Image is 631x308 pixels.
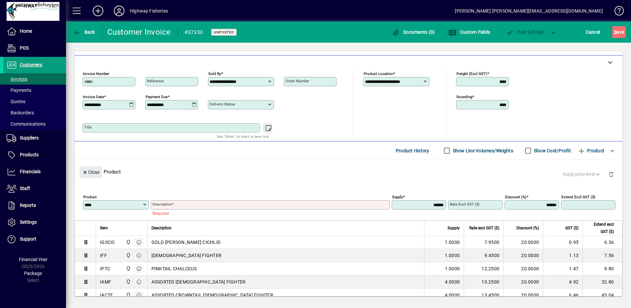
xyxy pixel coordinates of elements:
[561,195,595,199] mat-label: Extend excl GST ($)
[450,202,480,207] mat-label: Rate excl GST ($)
[516,224,539,232] span: Discount (%)
[124,291,132,299] span: Highway Fisheries Ltd
[19,257,48,262] span: Financial Year
[543,249,582,262] td: 1.13
[503,236,543,249] td: 20.0000
[152,210,384,216] mat-error: Required
[82,167,99,178] span: Close
[107,27,171,37] div: Customer Invoice
[217,133,269,140] mat-hint: Use 'Enter' to start a new line
[20,45,29,51] span: POS
[73,29,95,35] span: Back
[130,6,168,16] div: Highway Fisheries
[3,118,66,130] a: Communications
[503,289,543,302] td: 20.0000
[87,5,109,17] button: Add
[533,147,571,154] label: Show Cost/Profit
[455,6,603,16] div: [PERSON_NAME] [PERSON_NAME][EMAIL_ADDRESS][DOMAIN_NAME]
[124,239,132,246] span: Highway Fisheries Ltd
[147,79,164,83] mat-label: Reference
[66,26,102,38] app-page-header-button: Back
[100,279,111,285] div: IAMF
[543,236,582,249] td: 0.95
[20,135,39,140] span: Suppliers
[517,29,520,35] span: P
[20,28,32,34] span: Home
[603,166,619,182] button: Delete
[445,252,460,259] span: 1.0000
[3,73,66,85] a: Invoices
[3,164,66,180] a: Financials
[396,145,429,156] span: Product History
[543,289,582,302] td: 6.46
[468,265,499,272] div: 12.2500
[208,71,221,76] mat-label: Sold by
[468,239,499,246] div: 7.9500
[3,180,66,197] a: Staff
[100,265,110,272] div: IPTC
[502,26,547,38] button: Post & Email
[3,96,66,107] a: Quotes
[456,71,487,76] mat-label: Freight (excl GST)
[451,147,513,154] label: Show Line Volumes/Weights
[151,252,222,259] span: [DEMOGRAPHIC_DATA] FIGHTER
[214,30,234,34] span: Unposted
[3,23,66,40] a: Home
[503,249,543,262] td: 20.0000
[582,275,622,289] td: 32.80
[445,265,460,272] span: 1.0000
[109,5,130,17] button: Profile
[392,29,435,35] span: Documents (0)
[151,265,197,272] span: PINKTAIL CHALCEUS
[610,1,623,23] a: Knowledge Base
[392,195,403,199] mat-label: Supply
[390,26,437,38] button: Documents (0)
[3,85,66,96] a: Payments
[503,262,543,275] td: 20.0000
[469,224,499,232] span: Rate excl GST ($)
[100,252,107,259] div: IFF
[100,292,113,298] div: IACTF
[3,40,66,57] a: POS
[584,26,602,38] button: Cancel
[84,125,92,130] mat-label: Title
[124,265,132,272] span: Highway Fisheries Ltd
[543,262,582,275] td: 1.47
[543,275,582,289] td: 4.92
[7,76,27,82] span: Invoices
[614,27,624,37] span: ave
[75,160,622,184] div: Product
[563,171,601,178] span: Apply price level
[83,195,97,199] mat-label: Product
[152,202,172,207] mat-label: Description
[20,203,36,208] span: Reports
[146,95,168,99] mat-label: Payment due
[7,99,25,104] span: Quotes
[503,275,543,289] td: 20.0000
[603,171,619,177] app-page-header-button: Delete
[7,121,46,127] span: Communications
[582,289,622,302] td: 43.04
[614,29,616,35] span: S
[582,249,622,262] td: 7.56
[3,231,66,248] a: Support
[587,221,614,235] span: Extend excl GST ($)
[20,186,30,191] span: Staff
[285,79,309,83] mat-label: Order number
[24,271,42,276] span: Package
[151,224,172,232] span: Description
[124,252,132,259] span: Highway Fisheries Ltd
[7,88,31,93] span: Payments
[468,292,499,298] div: 13.4500
[468,252,499,259] div: 9.4500
[3,147,66,163] a: Products
[20,152,39,157] span: Products
[78,169,104,175] app-page-header-button: Close
[506,29,544,35] span: ost & Email
[565,224,579,232] span: GST ($)
[20,62,42,67] span: Customers
[184,27,203,38] div: #37330
[100,224,108,232] span: Item
[20,236,36,242] span: Support
[20,219,37,225] span: Settings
